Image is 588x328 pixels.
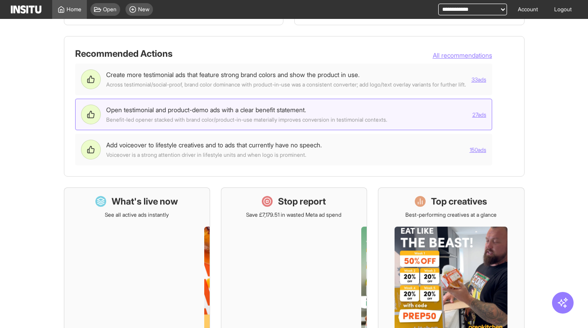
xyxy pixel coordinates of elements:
div: Add voiceover to lifestyle creatives and to ads that currently have no speech. [106,141,322,150]
p: Save £7,179.51 in wasted Meta ad spend [246,211,341,219]
div: Create more testimonial ads that feature strong brand colors and show the product in use. [106,70,359,79]
span: Open [103,6,117,13]
div: Voiceover is a strong attention driver in lifestyle units and when logo is prominent. [106,151,306,159]
button: 33ads [471,76,486,83]
button: All recommendations [433,51,492,60]
span: New [138,6,149,13]
h1: Recommended Actions [75,47,173,60]
div: Benefit-led opener stacked with brand color/product-in-use materially improves conversion in test... [106,116,387,123]
h1: What's live now [112,195,178,208]
span: Home [67,6,81,13]
div: Across testimonial/social-proof, brand color dominance with product-in-use was a consistent conve... [106,81,466,88]
button: 27ads [472,111,486,118]
div: Open testimonial and product-demo ads with a clear benefit statement. [106,105,306,114]
img: Logo [11,5,41,14]
p: See all active ads instantly [105,211,169,219]
h1: Top creatives [431,195,487,208]
p: Best-performing creatives at a glance [405,211,497,219]
button: 150ads [470,146,486,154]
h1: Stop report [278,195,326,208]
